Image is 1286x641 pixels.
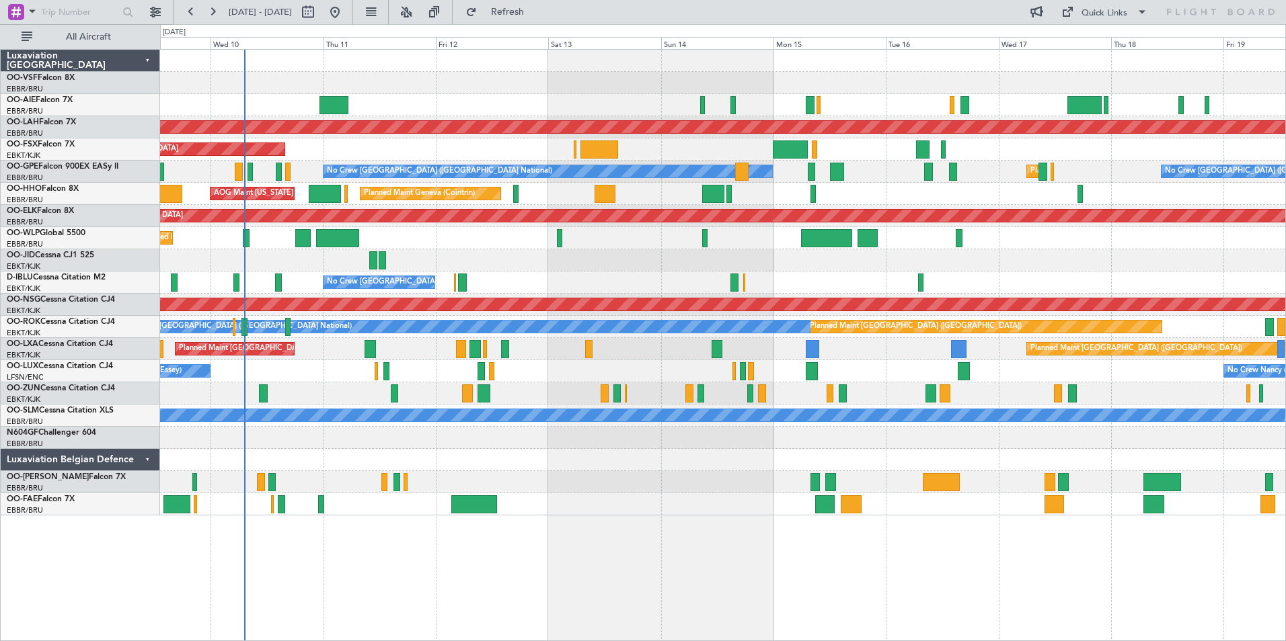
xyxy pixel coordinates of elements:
[7,261,40,271] a: EBKT/KJK
[7,84,43,94] a: EBBR/BRU
[7,96,36,104] span: OO-AIE
[7,340,38,348] span: OO-LXA
[102,316,352,337] div: A/C Unavailable [GEOGRAPHIC_DATA] ([GEOGRAPHIC_DATA] National)
[7,495,38,503] span: OO-FAE
[7,118,76,126] a: OO-LAHFalcon 7X
[7,350,40,360] a: EBKT/KJK
[179,339,422,359] div: Planned Maint [GEOGRAPHIC_DATA] ([GEOGRAPHIC_DATA] National)
[7,96,73,104] a: OO-AIEFalcon 7X
[7,106,43,116] a: EBBR/BRU
[7,195,43,205] a: EBBR/BRU
[7,296,40,304] span: OO-NSG
[810,316,1022,337] div: Planned Maint [GEOGRAPHIC_DATA] ([GEOGRAPHIC_DATA])
[15,26,146,48] button: All Aircraft
[7,140,38,148] span: OO-FSX
[7,394,40,404] a: EBKT/KJK
[7,473,126,481] a: OO-[PERSON_NAME]Falcon 7X
[7,429,38,437] span: N604GF
[7,328,40,338] a: EBKT/KJK
[1111,37,1223,49] div: Thu 18
[7,207,37,215] span: OO-ELK
[7,207,74,215] a: OO-ELKFalcon 8X
[211,37,323,49] div: Wed 10
[7,407,39,415] span: OO-SLM
[1030,339,1242,359] div: Planned Maint [GEOGRAPHIC_DATA] ([GEOGRAPHIC_DATA])
[327,161,552,181] div: No Crew [GEOGRAPHIC_DATA] ([GEOGRAPHIC_DATA] National)
[327,272,552,292] div: No Crew [GEOGRAPHIC_DATA] ([GEOGRAPHIC_DATA] National)
[7,217,43,227] a: EBBR/BRU
[661,37,773,49] div: Sun 14
[7,296,115,304] a: OO-NSGCessna Citation CJ4
[7,417,43,427] a: EBBR/BRU
[1030,161,1274,181] div: Planned Maint [GEOGRAPHIC_DATA] ([GEOGRAPHIC_DATA] National)
[7,407,114,415] a: OO-SLMCessna Citation XLS
[7,163,38,171] span: OO-GPE
[7,229,85,237] a: OO-WLPGlobal 5500
[163,27,186,38] div: [DATE]
[7,118,39,126] span: OO-LAH
[7,185,42,193] span: OO-HHO
[7,163,118,171] a: OO-GPEFalcon 900EX EASy II
[7,229,40,237] span: OO-WLP
[7,273,106,282] a: D-IBLUCessna Citation M2
[35,32,142,42] span: All Aircraft
[999,37,1111,49] div: Wed 17
[7,439,43,449] a: EBBR/BRU
[480,7,536,17] span: Refresh
[7,74,75,82] a: OO-VSFFalcon 8X
[7,362,38,370] span: OO-LUX
[41,2,118,22] input: Trip Number
[7,173,43,183] a: EBBR/BRU
[7,151,40,161] a: EBKT/KJK
[364,183,475,204] div: Planned Maint Geneva (Cointrin)
[7,505,43,515] a: EBBR/BRU
[7,318,115,326] a: OO-ROKCessna Citation CJ4
[7,239,43,249] a: EBBR/BRU
[7,429,96,437] a: N604GFChallenger 604
[7,483,43,493] a: EBBR/BRU
[773,37,886,49] div: Mon 15
[7,284,40,294] a: EBKT/KJK
[7,251,94,259] a: OO-JIDCessna CJ1 525
[7,362,113,370] a: OO-LUXCessna Citation CJ4
[7,185,79,193] a: OO-HHOFalcon 8X
[7,473,89,481] span: OO-[PERSON_NAME]
[7,384,115,392] a: OO-ZUNCessna Citation CJ4
[7,340,113,348] a: OO-LXACessna Citation CJ4
[7,384,40,392] span: OO-ZUN
[7,140,75,148] a: OO-FSXFalcon 7X
[436,37,548,49] div: Fri 12
[324,37,436,49] div: Thu 11
[7,495,75,503] a: OO-FAEFalcon 7X
[548,37,660,49] div: Sat 13
[7,273,33,282] span: D-IBLU
[1082,7,1127,20] div: Quick Links
[229,6,292,18] span: [DATE] - [DATE]
[7,306,40,316] a: EBKT/KJK
[886,37,998,49] div: Tue 16
[7,74,38,82] span: OO-VSF
[7,318,40,326] span: OO-ROK
[214,183,377,204] div: AOG Maint [US_STATE] ([GEOGRAPHIC_DATA])
[7,128,43,138] a: EBBR/BRU
[7,372,44,382] a: LFSN/ENC
[7,251,35,259] span: OO-JID
[1055,1,1154,23] button: Quick Links
[459,1,540,23] button: Refresh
